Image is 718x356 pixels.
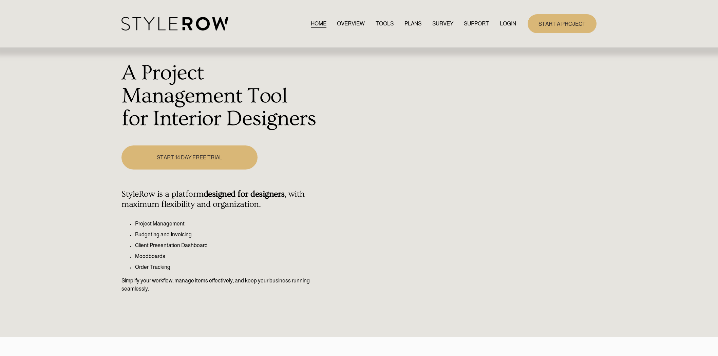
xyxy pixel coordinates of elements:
a: PLANS [404,19,421,28]
strong: designed for designers [204,189,285,199]
h1: A Project Management Tool for Interior Designers [121,62,317,131]
a: START A PROJECT [528,14,597,33]
p: Budgeting and Invoicing [135,231,317,239]
p: Moodboards [135,252,317,260]
span: SUPPORT [464,20,489,28]
a: HOME [311,19,326,28]
p: Project Management [135,220,317,228]
a: folder dropdown [464,19,489,28]
a: OVERVIEW [337,19,365,28]
p: Order Tracking [135,263,317,271]
p: Simplify your workflow, manage items effectively, and keep your business running seamlessly. [121,277,317,293]
img: StyleRow [121,17,228,31]
a: START 14 DAY FREE TRIAL [121,145,257,170]
a: LOGIN [500,19,516,28]
h4: StyleRow is a platform , with maximum flexibility and organization. [121,189,317,210]
a: TOOLS [376,19,394,28]
p: Client Presentation Dashboard [135,241,317,250]
a: SURVEY [432,19,453,28]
